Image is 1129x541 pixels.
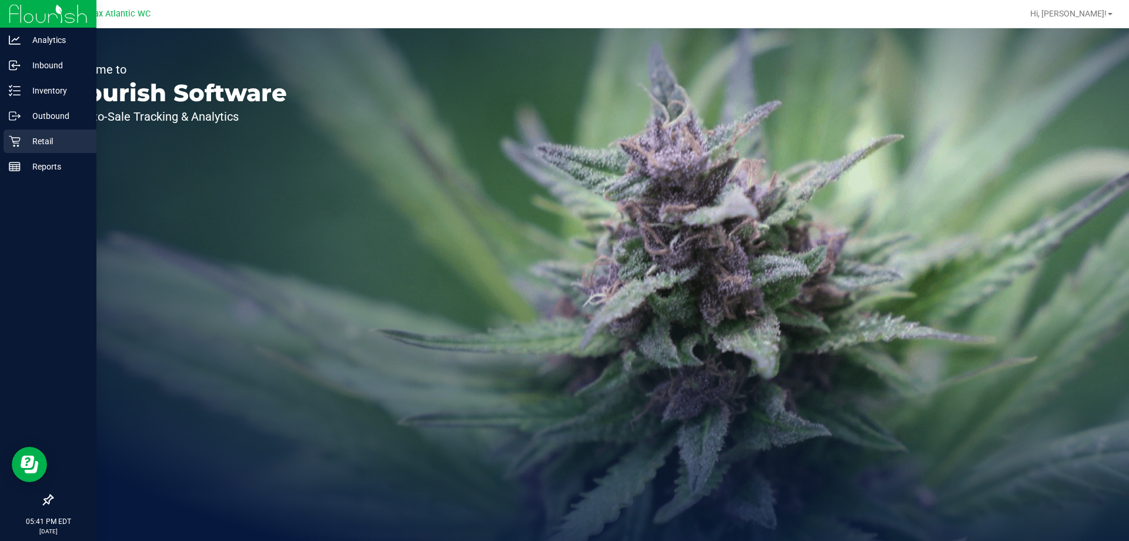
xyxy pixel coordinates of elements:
[64,81,287,105] p: Flourish Software
[21,33,91,47] p: Analytics
[5,516,91,527] p: 05:41 PM EDT
[12,447,47,482] iframe: Resource center
[64,64,287,75] p: Welcome to
[1030,9,1107,18] span: Hi, [PERSON_NAME]!
[9,110,21,122] inline-svg: Outbound
[21,160,91,174] p: Reports
[5,527,91,536] p: [DATE]
[9,59,21,71] inline-svg: Inbound
[64,111,287,122] p: Seed-to-Sale Tracking & Analytics
[21,84,91,98] p: Inventory
[21,109,91,123] p: Outbound
[21,134,91,148] p: Retail
[9,85,21,97] inline-svg: Inventory
[9,161,21,172] inline-svg: Reports
[21,58,91,72] p: Inbound
[9,135,21,147] inline-svg: Retail
[89,9,151,19] span: Jax Atlantic WC
[9,34,21,46] inline-svg: Analytics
